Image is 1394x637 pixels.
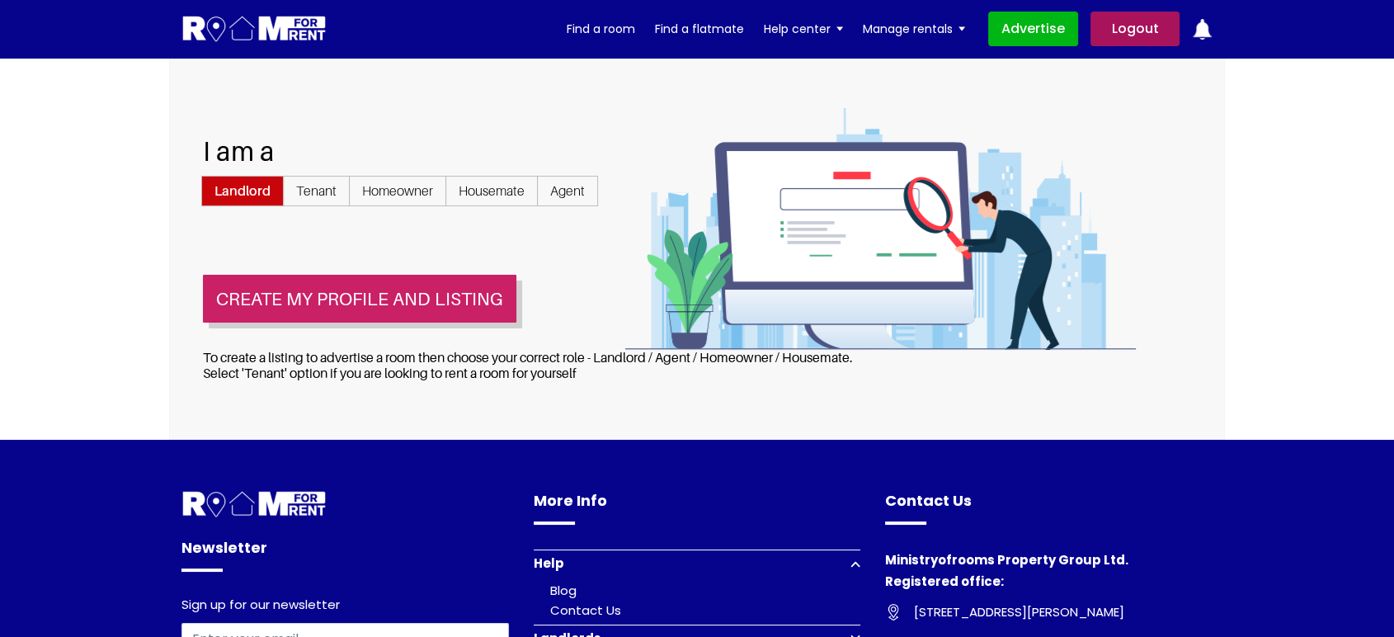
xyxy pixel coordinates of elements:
h4: Newsletter [181,536,509,572]
img: Logo for Room for Rent, featuring a welcoming design with a house icon and modern typography [181,14,327,45]
h3: I am a [203,135,600,177]
h4: Ministryofrooms Property Group Ltd. Registered office: [885,550,1213,601]
label: Sign up for our newsletter [181,597,340,616]
h4: Contact Us [885,489,1213,525]
a: Logout [1090,12,1180,46]
img: User Type [625,108,1136,350]
a: Manage rentals [863,17,965,41]
img: ic-notification [1192,19,1213,40]
h4: More Info [534,489,861,525]
a: Find a flatmate [655,17,744,41]
a: Advertise [988,12,1078,46]
img: Room For Rent [181,489,327,520]
span: [STREET_ADDRESS][PERSON_NAME] [902,601,1124,624]
p: To create a listing to advertise a room then choose your correct role - Landlord / Agent / Homeow... [203,350,1191,366]
a: Find a room [567,17,635,41]
span: Housemate [445,176,538,206]
span: Landlord [201,176,284,206]
img: Room For Rent [885,604,902,620]
button: Help [534,550,861,577]
span: Agent [537,176,598,206]
span: Homeowner [349,176,446,206]
a: Blog [550,582,577,599]
a: Contact Us [550,602,621,619]
a: [STREET_ADDRESS][PERSON_NAME] [885,601,1213,624]
span: Tenant [283,176,350,206]
p: Select 'Tenant' option if you are looking to rent a room for yourself [203,366,1191,381]
a: Help center [764,17,843,41]
button: Create my profile and listing [203,275,516,323]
